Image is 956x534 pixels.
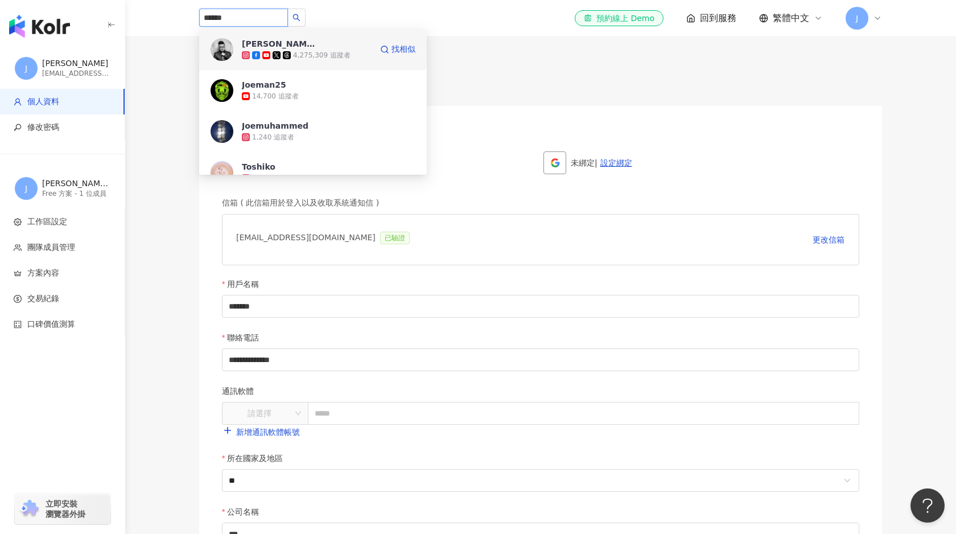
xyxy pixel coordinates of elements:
div: 未綁定 | [543,151,859,174]
iframe: Help Scout Beacon - Open [910,488,945,523]
span: 工作區設定 [27,216,67,228]
span: 交易紀錄 [27,293,59,305]
div: [PERSON_NAME] [42,58,110,69]
span: 口碑價值測算 [27,319,75,330]
div: 1,429 追蹤者 [252,174,294,183]
div: [PERSON_NAME] 的工作區 [42,178,110,190]
span: key [14,124,22,132]
input: 用戶名稱 [222,295,859,318]
div: 14,700 追蹤者 [252,92,299,101]
div: Free 方案 - 1 位成員 [42,189,110,199]
div: 1,240 追蹤者 [252,133,294,142]
a: 設定綁定 [600,158,632,167]
a: 回到服務 [686,12,736,24]
img: logo [9,15,70,38]
div: 預約線上 Demo [584,13,654,24]
span: 繁體中文 [773,12,809,24]
a: 預約線上 Demo [575,10,664,26]
img: chrome extension [18,500,40,518]
div: [EMAIL_ADDRESS][DOMAIN_NAME] [42,69,110,79]
span: 修改密碼 [27,122,59,133]
label: 公司名稱 [222,506,267,518]
span: dollar [14,295,22,303]
a: 找相似 [380,38,415,61]
img: KOL Avatar [211,120,233,143]
label: 所在國家及地區 [222,452,291,465]
span: 方案內容 [27,268,59,279]
img: KOL Avatar [211,161,233,184]
button: 更改信箱 [812,228,845,251]
span: calculator [14,321,22,328]
img: KOL Avatar [211,79,233,102]
label: 通訊軟體 [222,385,262,397]
span: J [25,62,27,75]
label: 用戶名稱 [222,278,267,290]
span: 找相似 [392,44,415,55]
div: Joemuhammed [242,120,308,132]
img: KOL Avatar [211,38,233,61]
span: J [25,182,27,195]
span: 已驗證 [380,232,410,244]
div: [PERSON_NAME] [242,38,316,50]
input: 聯絡電話 [222,348,859,371]
a: chrome extension立即安裝 瀏覽器外掛 [15,494,110,524]
div: [EMAIL_ADDRESS][DOMAIN_NAME] [236,228,414,251]
a: 新增通訊軟體帳號 [222,428,300,437]
span: 更改信箱 [813,235,844,244]
div: 信箱 ( 此信箱用於登入以及收取系統通知信 ) [222,191,859,214]
span: search [292,14,300,22]
span: user [14,98,22,106]
span: J [856,12,858,24]
span: 團隊成員管理 [27,242,75,253]
div: 個人資料 [199,59,882,83]
span: 立即安裝 瀏覽器外掛 [46,499,85,519]
span: 個人資料 [27,96,59,108]
span: 回到服務 [700,12,736,24]
div: 4,275,309 追蹤者 [293,51,351,60]
label: 聯絡電話 [222,331,267,344]
div: Joeman25 [242,79,286,91]
div: Toshiko [242,161,275,172]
